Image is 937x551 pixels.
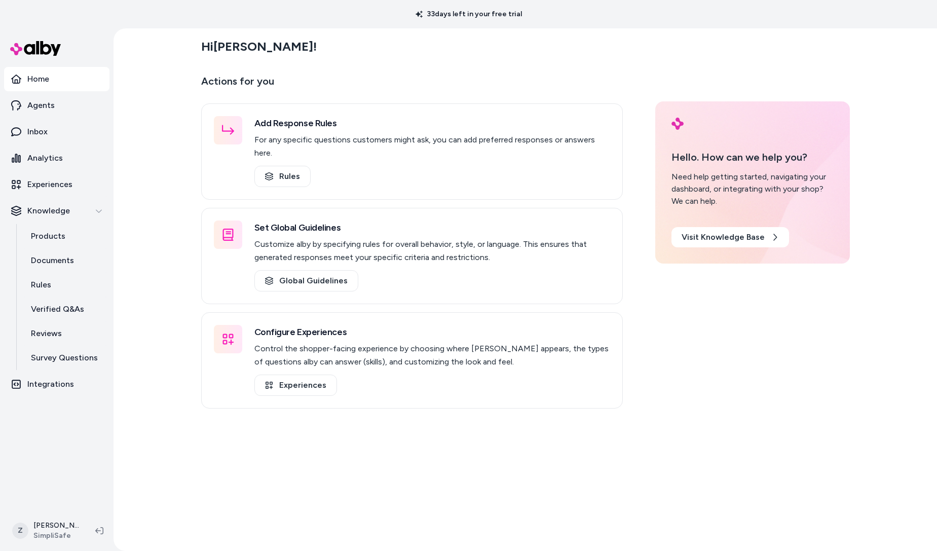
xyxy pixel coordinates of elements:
a: Analytics [4,146,109,170]
p: Verified Q&As [31,303,84,315]
a: Products [21,224,109,248]
p: Products [31,230,65,242]
p: Knowledge [27,205,70,217]
p: For any specific questions customers might ask, you can add preferred responses or answers here. [254,133,610,160]
p: Hello. How can we help you? [671,150,834,165]
p: Analytics [27,152,63,164]
p: Survey Questions [31,352,98,364]
a: Reviews [21,321,109,346]
p: Home [27,73,49,85]
p: Inbox [27,126,48,138]
a: Integrations [4,372,109,396]
p: Integrations [27,378,74,390]
button: Z[PERSON_NAME]SimpliSafe [6,515,87,547]
p: Reviews [31,327,62,340]
p: Experiences [27,178,72,191]
p: Actions for you [201,73,623,97]
p: Rules [31,279,51,291]
h3: Set Global Guidelines [254,221,610,235]
p: [PERSON_NAME] [33,521,79,531]
a: Rules [254,166,311,187]
h3: Configure Experiences [254,325,610,339]
p: Documents [31,254,74,267]
span: SimpliSafe [33,531,79,541]
img: alby Logo [671,118,684,130]
a: Visit Knowledge Base [671,227,789,247]
a: Rules [21,273,109,297]
h2: Hi [PERSON_NAME] ! [201,39,317,54]
a: Inbox [4,120,109,144]
a: Survey Questions [21,346,109,370]
a: Experiences [4,172,109,197]
a: Home [4,67,109,91]
a: Documents [21,248,109,273]
a: Global Guidelines [254,270,358,291]
div: Need help getting started, navigating your dashboard, or integrating with your shop? We can help. [671,171,834,207]
button: Knowledge [4,199,109,223]
a: Experiences [254,375,337,396]
span: Z [12,523,28,539]
img: alby Logo [10,41,61,56]
p: 33 days left in your free trial [409,9,528,19]
p: Customize alby by specifying rules for overall behavior, style, or language. This ensures that ge... [254,238,610,264]
p: Control the shopper-facing experience by choosing where [PERSON_NAME] appears, the types of quest... [254,342,610,369]
a: Verified Q&As [21,297,109,321]
h3: Add Response Rules [254,116,610,130]
p: Agents [27,99,55,112]
a: Agents [4,93,109,118]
